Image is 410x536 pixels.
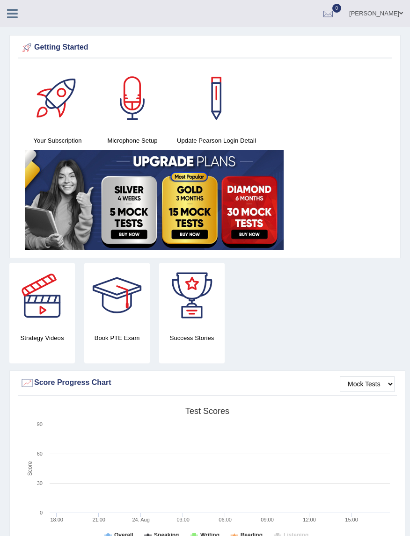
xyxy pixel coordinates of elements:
[25,136,90,145] h4: Your Subscription
[9,333,75,343] h4: Strategy Videos
[40,510,43,515] text: 0
[175,136,258,145] h4: Update Pearson Login Detail
[37,480,43,486] text: 30
[37,451,43,456] text: 60
[261,517,274,522] text: 09:00
[219,517,232,522] text: 06:00
[25,150,284,250] img: small5.jpg
[100,136,165,145] h4: Microphone Setup
[176,517,190,522] text: 03:00
[92,517,105,522] text: 21:00
[84,333,150,343] h4: Book PTE Exam
[20,41,390,55] div: Getting Started
[185,406,229,416] tspan: Test scores
[27,461,33,476] tspan: Score
[50,517,63,522] text: 18:00
[303,517,316,522] text: 12:00
[345,517,358,522] text: 15:00
[20,376,395,390] div: Score Progress Chart
[159,333,225,343] h4: Success Stories
[37,421,43,427] text: 90
[332,4,342,13] span: 0
[132,517,150,522] tspan: 24. Aug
